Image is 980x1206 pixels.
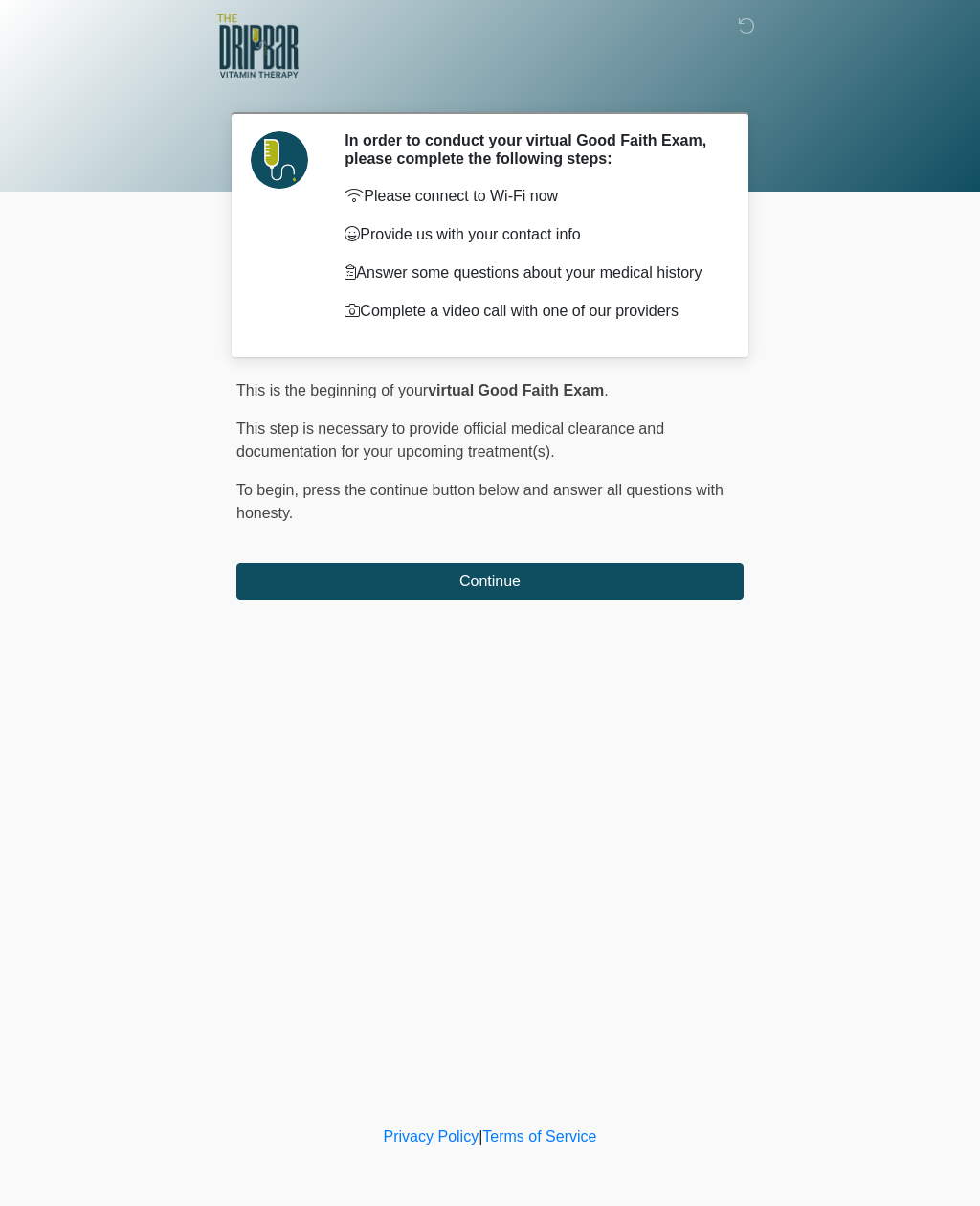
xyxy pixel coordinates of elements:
a: Terms of Service [482,1128,596,1145]
p: Please connect to Wi-Fi now [345,185,715,208]
strong: virtual Good Faith Exam [428,382,604,398]
a: | [479,1128,482,1145]
span: press the continue button below and answer all questions with honesty. [236,482,724,521]
a: Privacy Policy [384,1128,479,1145]
button: Continue [236,563,744,600]
p: Answer some questions about your medical history [345,262,715,284]
p: Complete a video call with one of our providers [345,300,715,323]
img: Agent Avatar [251,131,308,189]
span: To begin, [236,482,302,498]
h2: In order to conduct your virtual Good Faith Exam, please complete the following steps: [345,131,715,168]
span: . [604,382,608,398]
p: Provide us with your contact info [345,223,715,246]
span: This step is necessary to provide official medical clearance and documentation for your upcoming ... [236,421,664,460]
span: This is the beginning of your [236,382,428,398]
img: The DRIPBaR - Alamo Ranch SATX Logo [217,14,299,78]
